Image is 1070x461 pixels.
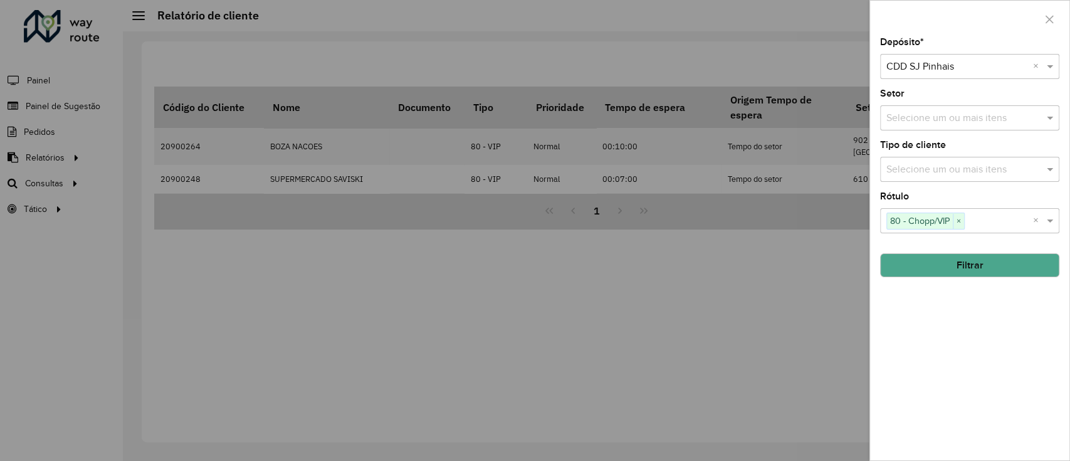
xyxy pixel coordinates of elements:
[880,253,1059,277] button: Filtrar
[887,213,953,228] span: 80 - Chopp/VIP
[880,34,924,50] label: Depósito
[880,86,905,101] label: Setor
[1033,213,1044,228] span: Clear all
[880,189,909,204] label: Rótulo
[880,137,946,152] label: Tipo de cliente
[1033,59,1044,74] span: Clear all
[953,214,964,229] span: ×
